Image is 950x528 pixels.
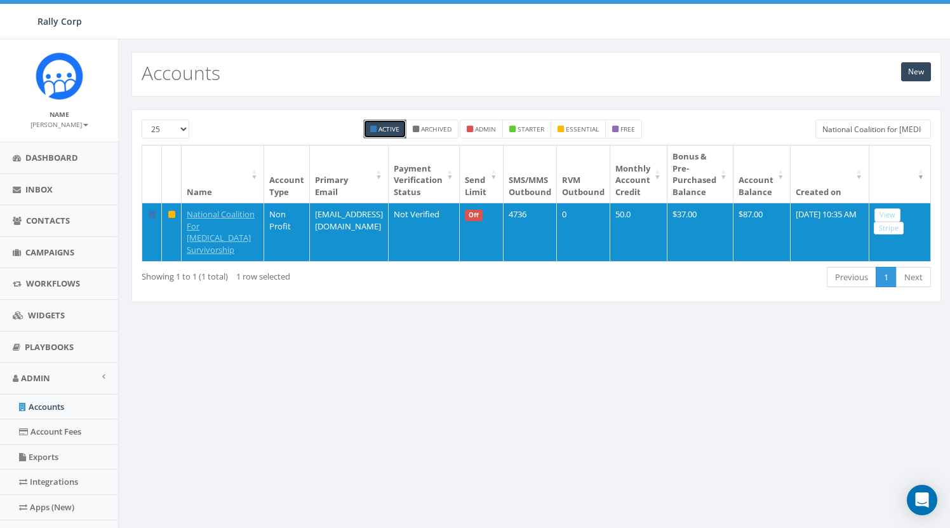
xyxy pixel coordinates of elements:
[791,146,869,203] th: Created on: activate to sort column ascending
[389,203,460,261] td: Not Verified
[667,203,733,261] td: $37.00
[460,146,504,203] th: Send Limit: activate to sort column ascending
[25,247,74,258] span: Campaigns
[28,309,65,321] span: Widgets
[901,62,931,81] a: New
[26,278,80,289] span: Workflows
[182,146,264,203] th: Name: activate to sort column ascending
[610,203,667,261] td: 50.0
[566,125,599,133] small: essential
[264,203,310,261] td: Non Profit
[25,184,53,195] span: Inbox
[504,146,557,203] th: SMS/MMS Outbound
[557,146,610,203] th: RVM Outbound
[25,341,74,353] span: Playbooks
[142,62,220,83] h2: Accounts
[815,119,931,139] input: Type to search
[30,120,88,129] small: [PERSON_NAME]
[25,152,78,163] span: Dashboard
[876,267,897,288] a: 1
[142,266,459,283] div: Showing 1 to 1 (1 total)
[37,15,82,27] span: Rally Corp
[827,267,876,288] a: Previous
[26,215,70,226] span: Contacts
[465,210,483,221] span: Off
[475,125,496,133] small: admin
[21,372,50,384] span: Admin
[378,125,399,133] small: Active
[236,271,290,282] span: 1 row selected
[421,125,452,133] small: Archived
[389,146,460,203] th: Payment Verification Status : activate to sort column ascending
[30,118,88,130] a: [PERSON_NAME]
[791,203,869,261] td: [DATE] 10:35 AM
[896,267,931,288] a: Next
[620,125,635,133] small: free
[874,222,904,235] a: Stripe
[610,146,667,203] th: Monthly Account Credit: activate to sort column ascending
[907,485,937,515] div: Open Intercom Messenger
[187,208,255,255] a: National Coalition For [MEDICAL_DATA] Survivorship
[50,110,69,119] small: Name
[557,203,610,261] td: 0
[264,146,310,203] th: Account Type
[733,146,791,203] th: Account Balance: activate to sort column ascending
[733,203,791,261] td: $87.00
[518,125,544,133] small: starter
[310,203,389,261] td: [EMAIL_ADDRESS][DOMAIN_NAME]
[310,146,389,203] th: Primary Email : activate to sort column ascending
[36,52,83,100] img: Icon_1.png
[504,203,557,261] td: 4736
[667,146,733,203] th: Bonus &amp; Pre-Purchased Balance: activate to sort column ascending
[874,208,900,222] a: View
